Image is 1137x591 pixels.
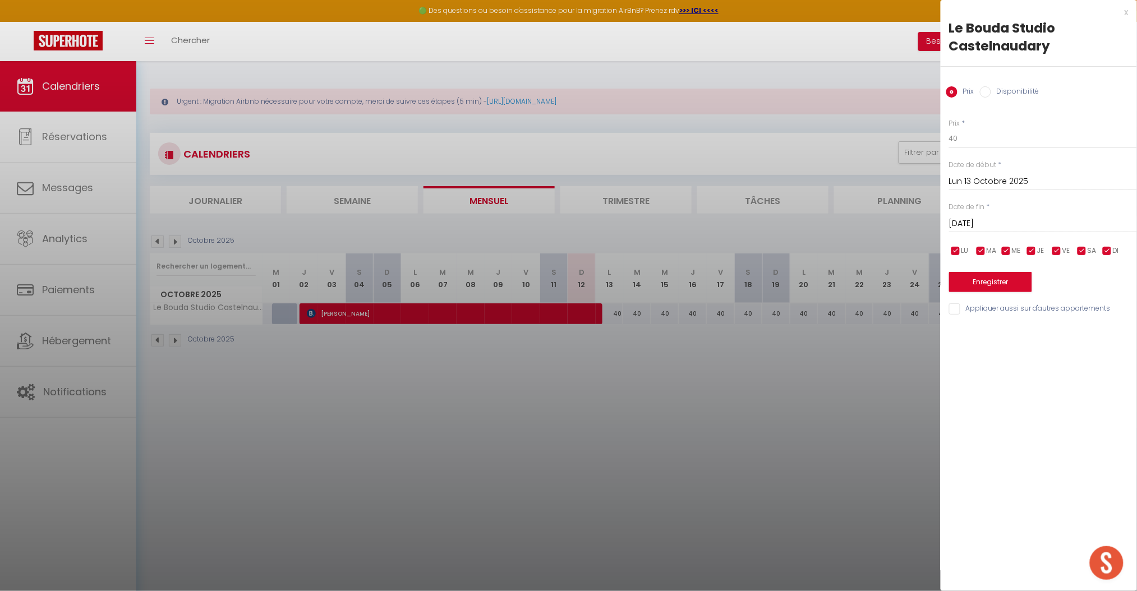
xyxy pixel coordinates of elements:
label: Prix [958,86,974,99]
span: MA [987,246,997,256]
span: LU [961,246,969,256]
label: Prix [949,118,960,129]
span: ME [1012,246,1021,256]
span: JE [1037,246,1044,256]
div: Le Bouda Studio Castelnaudary [949,19,1129,55]
span: DI [1113,246,1119,256]
label: Disponibilité [991,86,1039,99]
div: x [941,6,1129,19]
span: SA [1088,246,1097,256]
span: VE [1062,246,1070,256]
label: Date de début [949,160,997,170]
button: Enregistrer [949,272,1032,292]
div: Ouvrir le chat [1090,546,1124,580]
label: Date de fin [949,202,985,213]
